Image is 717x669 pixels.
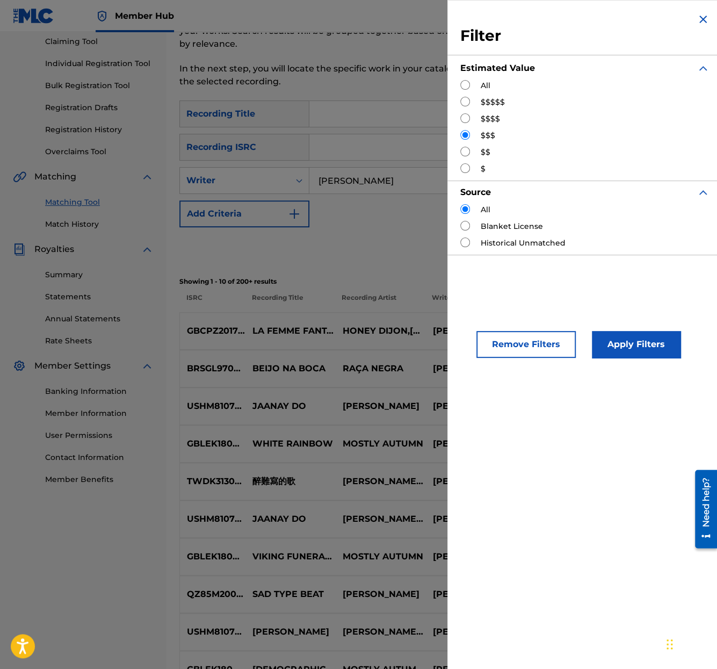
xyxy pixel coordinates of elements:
[426,400,516,413] p: [PERSON_NAME]
[34,170,76,183] span: Matching
[481,163,486,175] label: $
[426,475,516,488] p: [PERSON_NAME]
[245,475,336,488] p: 醉難寫的歌
[245,437,336,450] p: WHITE RAINBOW
[186,174,283,187] div: Writer
[481,221,543,232] label: Blanket License
[34,243,74,256] span: Royalties
[288,207,301,220] img: 9d2ae6d4665cec9f34b9.svg
[45,146,154,157] a: Overclaims Tool
[336,325,426,337] p: HONEY DIJON,[PERSON_NAME],KEI,KINK
[245,513,336,526] p: JAANAY DO
[245,625,336,638] p: [PERSON_NAME]
[697,62,709,75] img: expand
[179,293,244,312] p: ISRC
[180,362,245,375] p: BRSGL9700608
[245,362,336,375] p: BEIJO NA BOCA
[426,550,516,563] p: [PERSON_NAME]
[592,331,680,358] button: Apply Filters
[245,588,336,601] p: SAD TYPE BEAT
[180,475,245,488] p: TWDK31300411
[180,550,245,563] p: GBLEK1800271
[336,475,426,488] p: [PERSON_NAME] SEE THE FUTURE 先知[PERSON_NAME]
[45,452,154,463] a: Contact Information
[663,617,717,669] iframe: Chat Widget
[481,147,490,158] label: $$
[45,386,154,397] a: Banking Information
[460,26,709,46] h3: Filter
[336,400,426,413] p: [PERSON_NAME]
[697,186,709,199] img: expand
[45,197,154,208] a: Matching Tool
[45,335,154,347] a: Rate Sheets
[481,238,566,249] label: Historical Unmatched
[179,277,704,286] p: Showing 1 - 10 of 200+ results
[687,466,717,552] iframe: Resource Center
[426,437,516,450] p: [PERSON_NAME]
[115,10,174,22] span: Member Hub
[180,625,245,638] p: USHM81072314
[697,13,709,26] img: close
[45,219,154,230] a: Match History
[336,625,426,638] p: [PERSON_NAME],[PERSON_NAME]
[179,200,309,227] button: Add Criteria
[13,8,54,24] img: MLC Logo
[245,325,336,337] p: LA FEMME FANTASTIQUE (FEAT. [PERSON_NAME]) - [PERSON_NAME] & [PERSON_NAME] REMIX
[460,63,535,73] strong: Estimated Value
[180,513,245,526] p: USHM81072306
[481,80,490,91] label: All
[426,513,516,526] p: [PERSON_NAME]
[481,204,490,215] label: All
[180,400,245,413] p: USHM81072306
[45,474,154,485] a: Member Benefits
[141,243,154,256] img: expand
[245,550,336,563] p: VIKING FUNERAL (FEAT. [PERSON_NAME])
[96,10,108,23] img: Top Rightsholder
[45,313,154,325] a: Annual Statements
[180,437,245,450] p: GBLEK1800279
[45,36,154,47] a: Claiming Tool
[45,291,154,303] a: Statements
[336,437,426,450] p: MOSTLY AUTUMN
[426,625,516,638] p: [PERSON_NAME]
[336,362,426,375] p: RAÇA NEGRA
[34,359,111,372] span: Member Settings
[13,243,26,256] img: Royalties
[180,325,245,337] p: GBCPZ2017939
[141,170,154,183] img: expand
[179,62,583,88] p: In the next step, you will locate the specific work in your catalog that you want to match to the...
[426,588,516,601] p: [PERSON_NAME]
[336,513,426,526] p: [PERSON_NAME],[PERSON_NAME]
[667,628,673,660] div: Drag
[481,113,500,125] label: $$$$
[45,80,154,91] a: Bulk Registration Tool
[245,400,336,413] p: JAANAY DO
[45,430,154,441] a: User Permissions
[481,97,505,108] label: $$$$$
[45,102,154,113] a: Registration Drafts
[481,130,495,141] label: $$$
[424,293,515,312] p: Writer(s)
[179,100,704,270] form: Search Form
[45,58,154,69] a: Individual Registration Tool
[336,550,426,563] p: MOSTLY AUTUMN
[336,588,426,601] p: [PERSON_NAME]
[426,362,516,375] p: [PERSON_NAME], [PERSON_NAME]
[460,187,491,197] strong: Source
[141,359,154,372] img: expand
[426,325,516,337] p: [PERSON_NAME], [PERSON_NAME]
[45,124,154,135] a: Registration History
[13,170,26,183] img: Matching
[244,293,335,312] p: Recording Title
[335,293,425,312] p: Recording Artist
[45,408,154,419] a: Member Information
[45,269,154,280] a: Summary
[180,588,245,601] p: QZ85M2007179
[476,331,576,358] button: Remove Filters
[13,359,26,372] img: Member Settings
